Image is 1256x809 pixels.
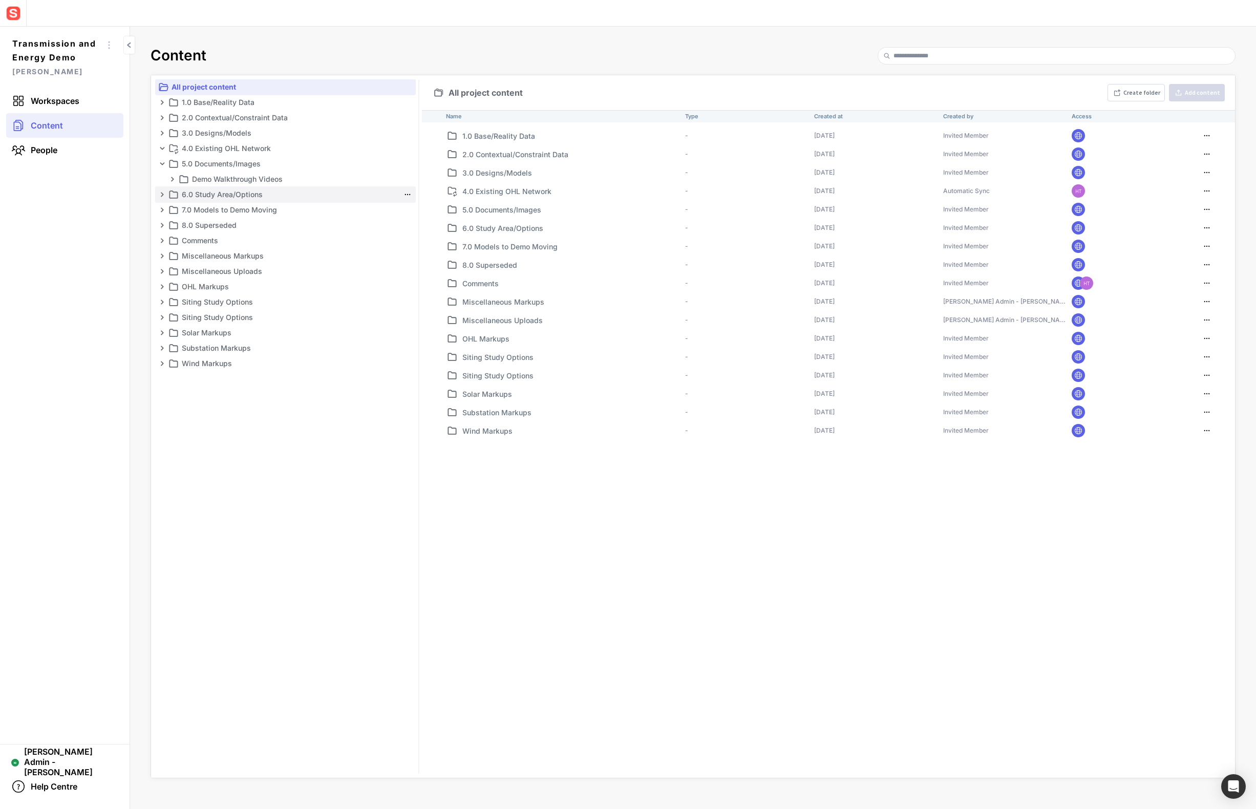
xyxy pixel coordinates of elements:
[442,110,680,122] th: Name
[1074,352,1083,361] img: globe.svg
[1068,110,1197,122] th: Access
[1074,205,1083,214] img: globe.svg
[462,167,680,178] p: 3.0 Designs/Models
[182,142,399,155] p: 4.0 Existing OHL Network
[814,390,835,397] a: [DATE]
[685,334,688,342] a: -
[462,296,680,307] p: Miscellaneous Markups
[24,747,118,777] span: [PERSON_NAME] Admin - [PERSON_NAME]
[1074,426,1083,435] img: globe.svg
[182,188,399,201] p: 6.0 Study Area/Options
[182,112,399,124] p: 2.0 Contextual/Constraint Data
[462,149,680,160] p: 2.0 Contextual/Constraint Data
[1074,334,1083,343] img: globe.svg
[6,89,123,113] a: Workspaces
[814,132,835,139] a: [DATE]
[182,250,399,262] p: Miscellaneous Markups
[6,774,123,799] a: Help Centre
[685,353,688,360] a: -
[151,47,206,65] h2: Content
[943,353,989,360] a: Invited Member
[814,150,835,158] a: [DATE]
[1074,168,1083,177] img: globe.svg
[1074,389,1083,398] img: globe.svg
[943,334,989,342] a: Invited Member
[1074,150,1083,159] img: globe.svg
[172,81,414,93] p: All project content
[685,408,688,416] a: -
[1083,280,1090,287] text: HT
[943,168,989,176] a: Invited Member
[462,186,680,197] p: 4.0 Existing OHL Network
[685,261,688,268] a: -
[4,4,23,23] img: sensat
[685,390,688,397] a: -
[462,352,680,363] p: Siting Study Options
[943,408,989,416] a: Invited Member
[182,219,399,231] p: 8.0 Superseded
[449,89,523,97] span: All project content
[182,357,399,370] p: Wind Markups
[462,278,680,289] p: Comments
[814,297,835,305] a: [DATE]
[182,96,399,109] p: 1.0 Base/Reality Data
[1221,774,1246,799] div: Open Intercom Messenger
[462,333,680,344] p: OHL Markups
[814,427,835,434] a: [DATE]
[943,150,989,158] a: Invited Member
[462,407,680,418] p: Substation Markups
[685,224,688,231] a: -
[685,187,688,195] a: -
[814,353,835,360] a: [DATE]
[182,235,399,247] p: Comments
[685,297,688,305] a: -
[462,241,680,252] p: 7.0 Models to Demo Moving
[943,316,1071,324] a: [PERSON_NAME] Admin - [PERSON_NAME]
[685,132,688,139] a: -
[14,761,17,765] text: ND
[685,371,688,379] a: -
[1074,279,1083,288] img: globe.svg
[12,37,101,65] span: Transmission and Energy Demo
[192,173,399,185] p: Demo Walkthrough Videos
[6,113,123,138] a: Content
[462,425,680,436] p: Wind Markups
[943,205,989,213] a: Invited Member
[1074,297,1083,306] img: globe.svg
[943,187,990,195] a: Automatic Sync
[1074,260,1083,269] img: globe.svg
[685,427,688,434] a: -
[685,205,688,213] a: -
[1075,188,1082,195] text: HT
[462,260,680,270] p: 8.0 Superseded
[814,168,835,176] a: [DATE]
[939,110,1068,122] th: Created by
[814,242,835,250] a: [DATE]
[681,110,810,122] th: Type
[182,296,399,308] p: Siting Study Options
[1074,371,1083,380] img: globe.svg
[1074,242,1083,251] img: globe.svg
[810,110,939,122] th: Created at
[685,150,688,158] a: -
[1123,90,1160,96] div: Create folder
[462,204,680,215] p: 5.0 Documents/Images
[182,327,399,339] p: Solar Markups
[182,281,399,293] p: OHL Markups
[814,334,835,342] a: [DATE]
[943,371,989,379] a: Invited Member
[814,316,835,324] a: [DATE]
[814,261,835,268] a: [DATE]
[943,261,989,268] a: Invited Member
[814,279,835,287] a: [DATE]
[182,265,399,278] p: Miscellaneous Uploads
[182,127,399,139] p: 3.0 Designs/Models
[182,311,399,324] p: Siting Study Options
[1185,90,1220,96] div: Add content
[685,279,688,287] a: -
[1074,408,1083,417] img: globe.svg
[814,224,835,231] a: [DATE]
[943,242,989,250] a: Invited Member
[6,138,123,162] a: People
[462,315,680,326] p: Miscellaneous Uploads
